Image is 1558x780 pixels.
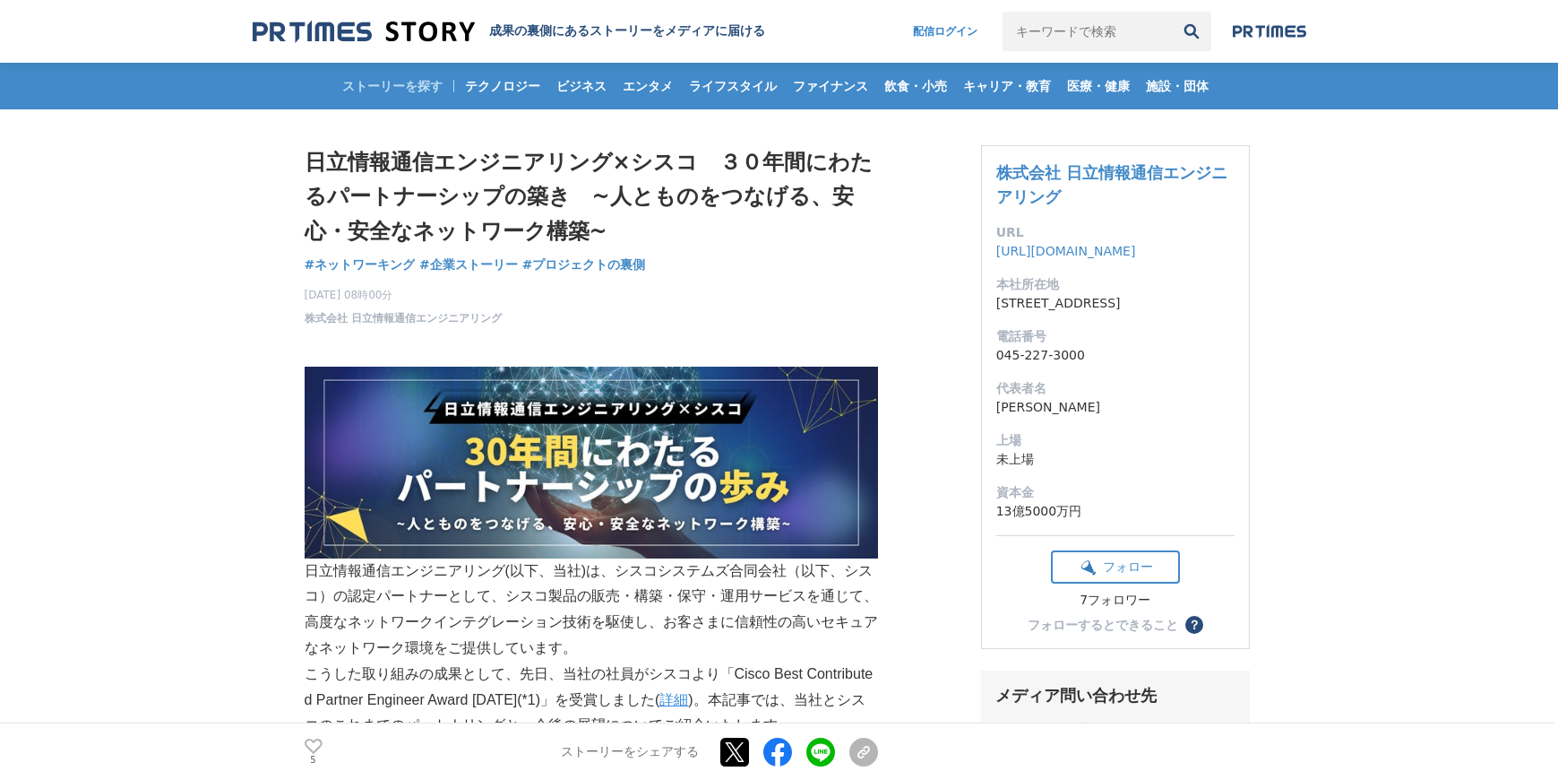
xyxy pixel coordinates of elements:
[305,287,502,303] span: [DATE] 08時00分
[1003,12,1172,51] input: キーワードで検索
[1051,593,1180,609] div: 7フォロワー
[419,256,518,274] a: #企業ストーリー
[956,78,1058,94] span: キャリア・教育
[615,78,680,94] span: エンタメ
[1060,63,1137,109] a: 医療・健康
[682,63,784,109] a: ライフスタイル
[996,431,1235,450] dt: 上場
[305,367,878,662] p: 日立情報通信エンジニアリング(以下、当社)は、シスコシステムズ合同会社（以下、シスコ）の認定パートナーとして、シスコ製品の販売・構築・保守・運用サービスを通じて、高度なネットワークインテグレーシ...
[996,327,1235,346] dt: 電話番号
[458,63,547,109] a: テクノロジー
[305,256,416,273] span: #ネットワーキング
[1233,24,1306,39] img: prtimes
[786,78,875,94] span: ファイナンス
[305,145,878,248] h1: 日立情報通信エンジニアリング×シスコ ３０年間にわたるパートナーシップの築き ~人とものをつなげる、安心・安全なネットワーク構築~
[1051,550,1180,584] button: フォロー
[682,78,784,94] span: ライフスタイル
[1139,78,1216,94] span: 施設・団体
[458,78,547,94] span: テクノロジー
[786,63,875,109] a: ファイナンス
[561,744,699,760] p: ストーリーをシェアする
[522,256,646,274] a: #プロジェクトの裏側
[877,63,954,109] a: 飲食・小売
[305,662,878,739] p: こうした取り組みの成果として、先日、当社の社員がシスコより「Cisco Best Contributed Partner Engineer Award [DATE](*1)」を受賞しました( )...
[877,78,954,94] span: 飲食・小売
[549,78,614,94] span: ビジネス
[1172,12,1211,51] button: 検索
[996,346,1235,365] dd: 045-227-3000
[996,275,1235,294] dt: 本社所在地
[996,398,1235,417] dd: [PERSON_NAME]
[996,163,1227,206] a: 株式会社 日立情報通信エンジニアリング
[489,23,765,39] h2: 成果の裏側にあるストーリーをメディアに届ける
[615,63,680,109] a: エンタメ
[419,256,518,273] span: #企業ストーリー
[305,367,878,559] img: thumbnail_291a6e60-8c83-11f0-9d6d-a329db0dd7a1.png
[253,20,475,44] img: 成果の裏側にあるストーリーをメディアに届ける
[996,483,1235,502] dt: 資本金
[549,63,614,109] a: ビジネス
[253,20,765,44] a: 成果の裏側にあるストーリーをメディアに届ける 成果の裏側にあるストーリーをメディアに届ける
[895,12,995,51] a: 配信ログイン
[1185,616,1203,634] button: ？
[305,256,416,274] a: #ネットワーキング
[996,450,1235,469] dd: 未上場
[522,256,646,273] span: #プロジェクトの裏側
[1139,63,1216,109] a: 施設・団体
[305,310,502,326] a: 株式会社 日立情報通信エンジニアリング
[1060,78,1137,94] span: 医療・健康
[996,379,1235,398] dt: 代表者名
[1028,619,1178,631] div: フォローするとできること
[1188,619,1201,631] span: ？
[996,294,1235,313] dd: [STREET_ADDRESS]
[996,502,1235,521] dd: 13億5000万円
[996,223,1235,242] dt: URL
[995,685,1235,706] div: メディア問い合わせ先
[996,244,1136,258] a: [URL][DOMAIN_NAME]
[956,63,1058,109] a: キャリア・教育
[995,721,1235,753] div: メディアユーザーとしてログインすると、担当者の連絡先を閲覧できます。
[659,692,688,707] a: 詳細
[305,756,323,765] p: 5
